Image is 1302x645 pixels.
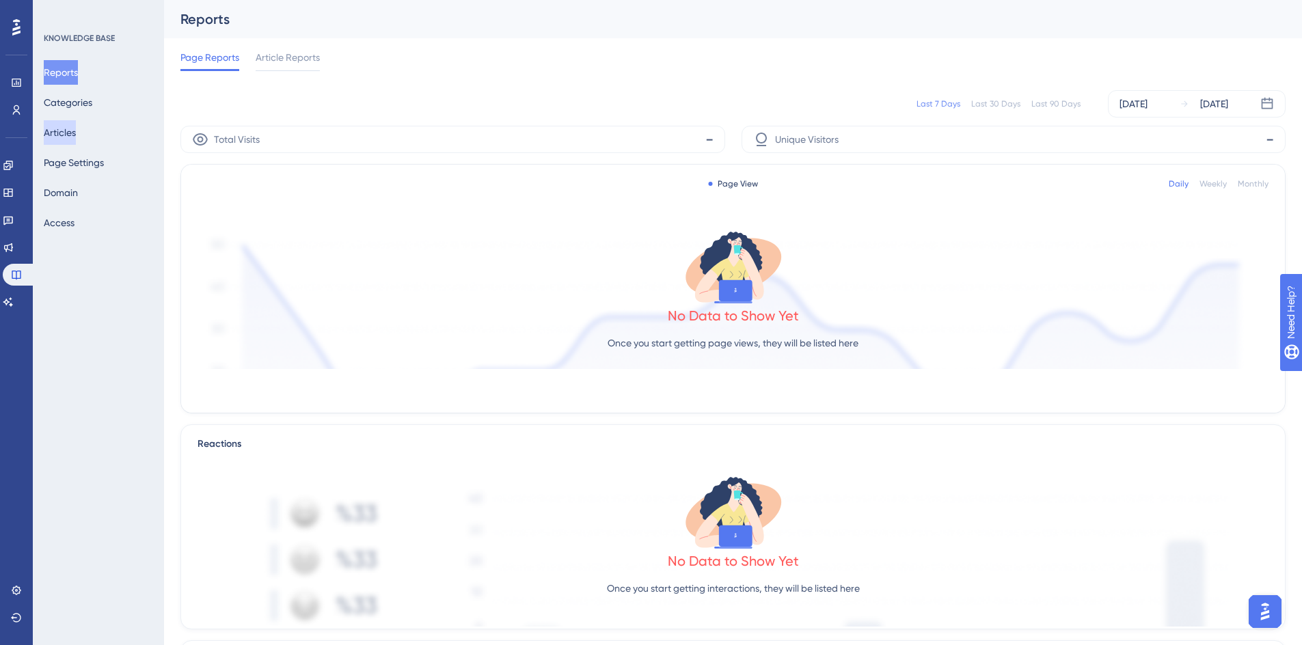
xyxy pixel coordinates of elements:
div: Page View [708,178,758,189]
button: Access [44,210,74,235]
button: Reports [44,60,78,85]
div: Daily [1169,178,1189,189]
button: Domain [44,180,78,205]
div: [DATE] [1120,96,1148,112]
div: KNOWLEDGE BASE [44,33,115,44]
div: [DATE] [1200,96,1228,112]
p: Once you start getting interactions, they will be listed here [607,580,860,596]
div: Last 30 Days [971,98,1020,109]
div: Last 7 Days [917,98,960,109]
span: Unique Visitors [775,131,839,148]
span: - [1266,128,1274,150]
button: Page Settings [44,150,104,175]
div: Last 90 Days [1031,98,1081,109]
span: - [705,128,714,150]
span: Need Help? [32,3,85,20]
span: Total Visits [214,131,260,148]
div: Reports [180,10,1251,29]
div: No Data to Show Yet [668,551,799,571]
div: No Data to Show Yet [668,306,799,325]
div: Reactions [198,436,1269,452]
button: Categories [44,90,92,115]
div: Weekly [1199,178,1227,189]
div: Monthly [1238,178,1269,189]
iframe: UserGuiding AI Assistant Launcher [1245,591,1286,632]
p: Once you start getting page views, they will be listed here [608,335,858,351]
button: Articles [44,120,76,145]
span: Page Reports [180,49,239,66]
span: Article Reports [256,49,320,66]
